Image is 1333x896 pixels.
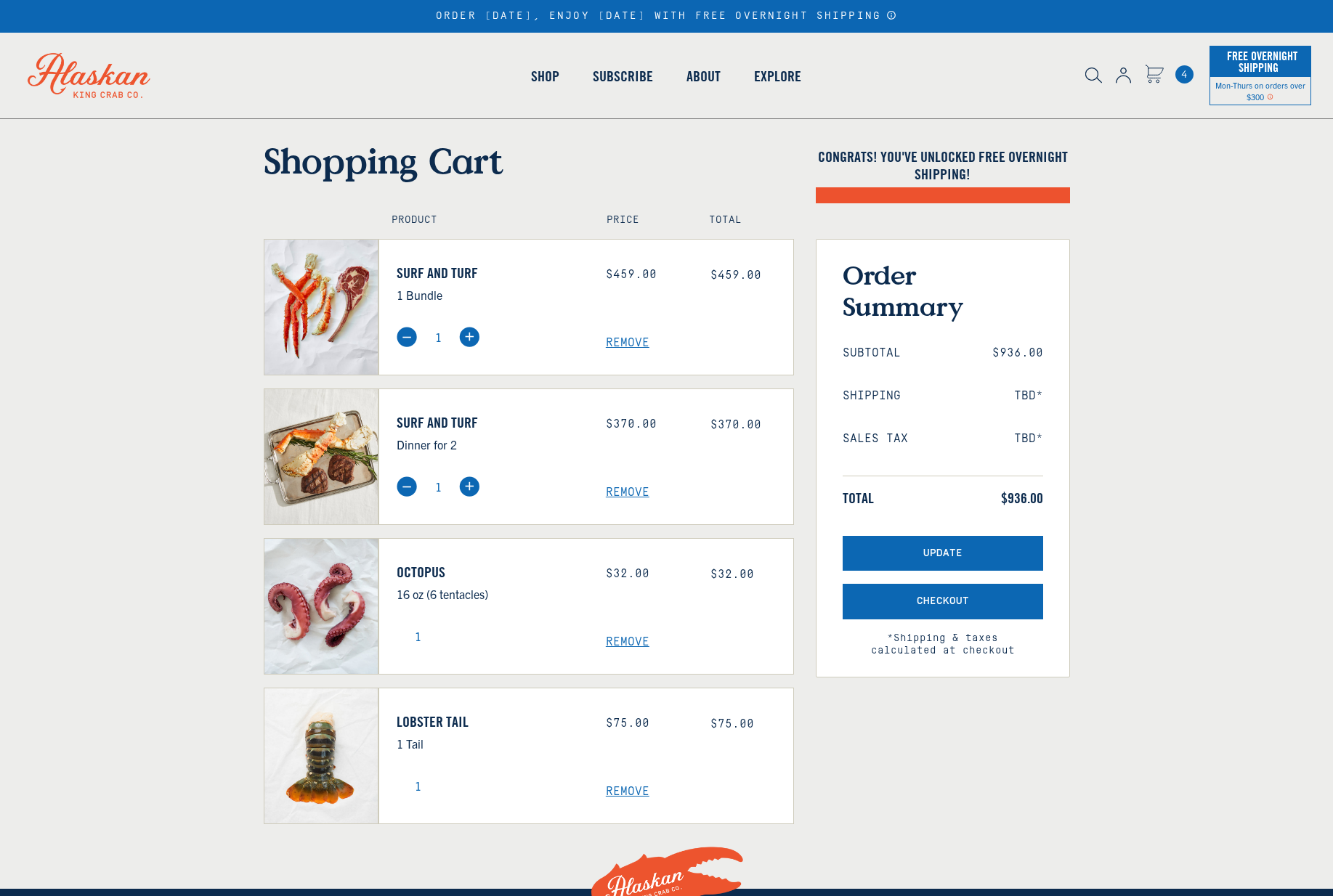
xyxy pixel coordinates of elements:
[923,547,963,560] span: Update
[264,240,378,375] img: Surf and Turf - 1 Bundle
[606,268,689,282] div: $459.00
[709,214,780,227] h4: Total
[843,432,908,446] span: Sales Tax
[1175,65,1194,84] span: 4
[917,595,969,608] span: Checkout
[992,346,1043,360] span: $936.00
[514,35,576,118] a: Shop
[1175,65,1194,84] a: Cart
[397,435,584,454] p: Dinner for 2
[710,568,754,581] span: $32.00
[397,327,417,347] img: minus
[816,148,1070,183] h4: Congrats! You've unlocked FREE OVERNIGHT SHIPPING!
[606,486,793,500] a: Remove
[710,269,761,282] span: $459.00
[397,734,584,753] p: 1 Tail
[843,489,874,507] span: Total
[606,717,689,730] div: $75.00
[606,418,689,431] div: $370.00
[710,717,754,730] span: $75.00
[264,139,794,182] h1: Shopping Cart
[1215,80,1305,102] span: Mon-Thurs on orders over $300
[606,567,689,581] div: $32.00
[843,259,1043,322] h3: Order Summary
[843,389,901,403] span: Shipping
[459,327,479,347] img: plus
[606,336,793,350] a: Remove
[264,539,378,674] img: Octopus - 16 oz (6 tentacles)
[1085,68,1102,84] img: search
[264,389,378,524] img: Surf and Turf - Dinner for 2
[459,476,479,497] img: plus
[670,35,737,118] a: About
[606,635,793,649] a: Remove
[737,35,818,118] a: Explore
[397,264,584,282] a: Surf and Turf
[843,619,1043,657] span: *Shipping & taxes calculated at checkout
[397,476,417,497] img: minus
[1116,68,1131,84] img: account
[264,688,378,823] img: Lobster Tail - 1 Tail
[606,785,793,799] a: Remove
[397,713,584,730] a: Lobster Tail
[397,563,584,581] a: Octopus
[1145,65,1164,86] a: Cart
[886,10,897,20] a: Announcement Bar Modal
[397,414,584,431] a: Surf and Turf
[397,285,584,304] p: 1 Bundle
[843,584,1043,619] button: Checkout
[397,585,584,603] p: 16 oz (6 tentacles)
[392,214,575,227] h4: Product
[436,10,897,23] div: ORDER [DATE], ENJOY [DATE] WITH FREE OVERNIGHT SHIPPING
[1223,45,1297,78] span: Free Overnight Shipping
[843,536,1043,571] button: Update
[1001,489,1043,507] span: $936.00
[843,346,901,360] span: Subtotal
[1267,91,1273,102] span: Shipping Notice Icon
[7,33,171,118] img: Alaskan King Crab Co. logo
[710,418,761,431] span: $370.00
[607,214,678,227] h4: Price
[576,35,670,118] a: Subscribe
